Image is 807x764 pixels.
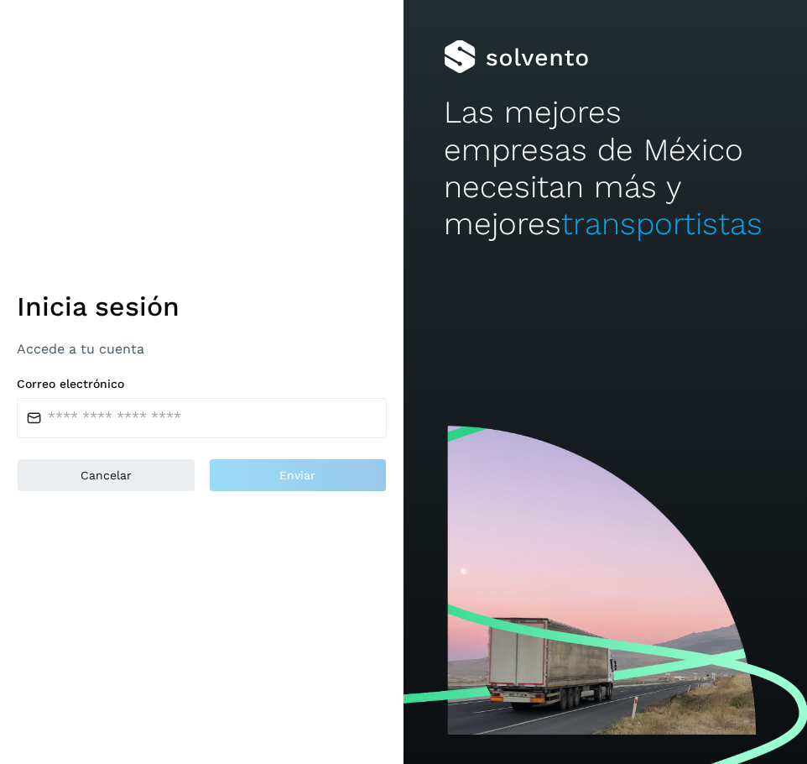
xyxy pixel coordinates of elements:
[17,341,387,357] p: Accede a tu cuenta
[81,469,132,481] span: Cancelar
[17,290,387,322] h1: Inicia sesión
[279,469,315,481] span: Enviar
[209,458,388,492] button: Enviar
[444,94,767,243] h2: Las mejores empresas de México necesitan más y mejores
[17,377,387,391] label: Correo electrónico
[561,206,763,242] span: transportistas
[17,458,195,492] button: Cancelar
